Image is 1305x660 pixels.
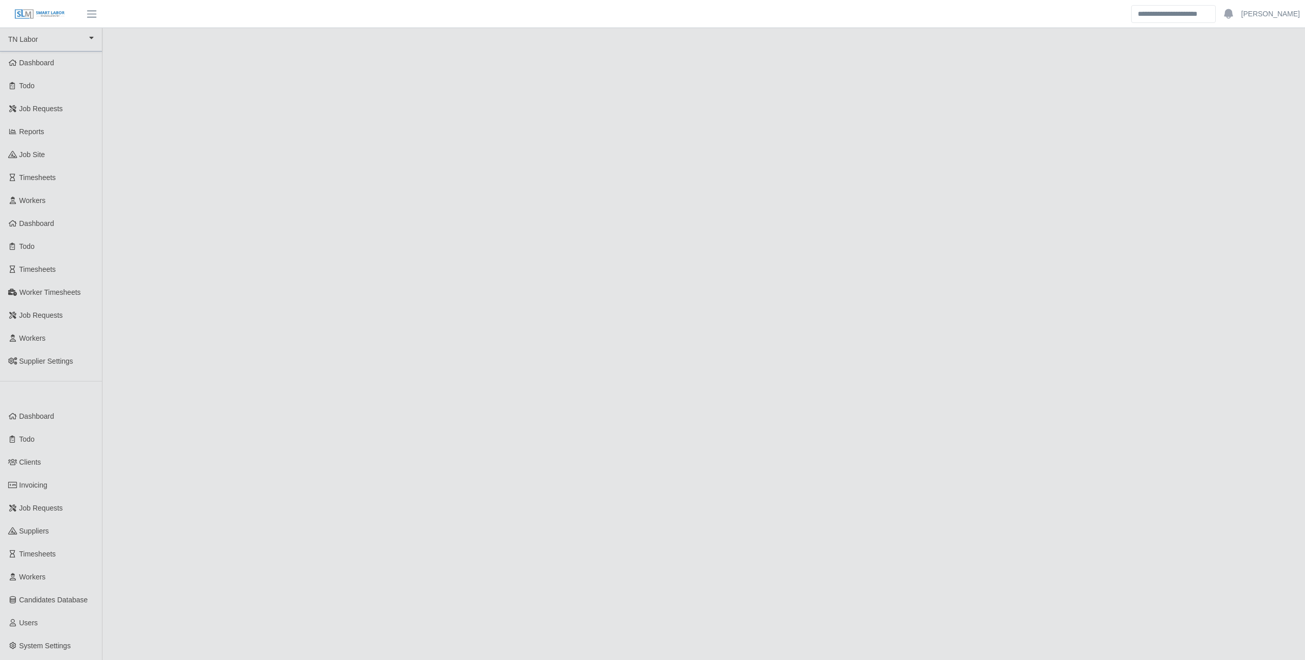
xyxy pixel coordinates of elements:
[19,82,35,90] span: Todo
[19,596,88,604] span: Candidates Database
[19,311,63,319] span: Job Requests
[19,219,55,227] span: Dashboard
[19,619,38,627] span: Users
[19,458,41,466] span: Clients
[19,435,35,443] span: Todo
[19,573,46,581] span: Workers
[14,9,65,20] img: SLM Logo
[19,481,47,489] span: Invoicing
[19,504,63,512] span: Job Requests
[19,334,46,342] span: Workers
[1131,5,1216,23] input: Search
[19,550,56,558] span: Timesheets
[19,242,35,250] span: Todo
[19,173,56,182] span: Timesheets
[19,288,81,296] span: Worker Timesheets
[19,196,46,205] span: Workers
[19,59,55,67] span: Dashboard
[19,412,55,420] span: Dashboard
[19,265,56,273] span: Timesheets
[19,128,44,136] span: Reports
[19,150,45,159] span: job site
[19,105,63,113] span: Job Requests
[19,642,71,650] span: System Settings
[1241,9,1300,19] a: [PERSON_NAME]
[19,357,73,365] span: Supplier Settings
[19,527,49,535] span: Suppliers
